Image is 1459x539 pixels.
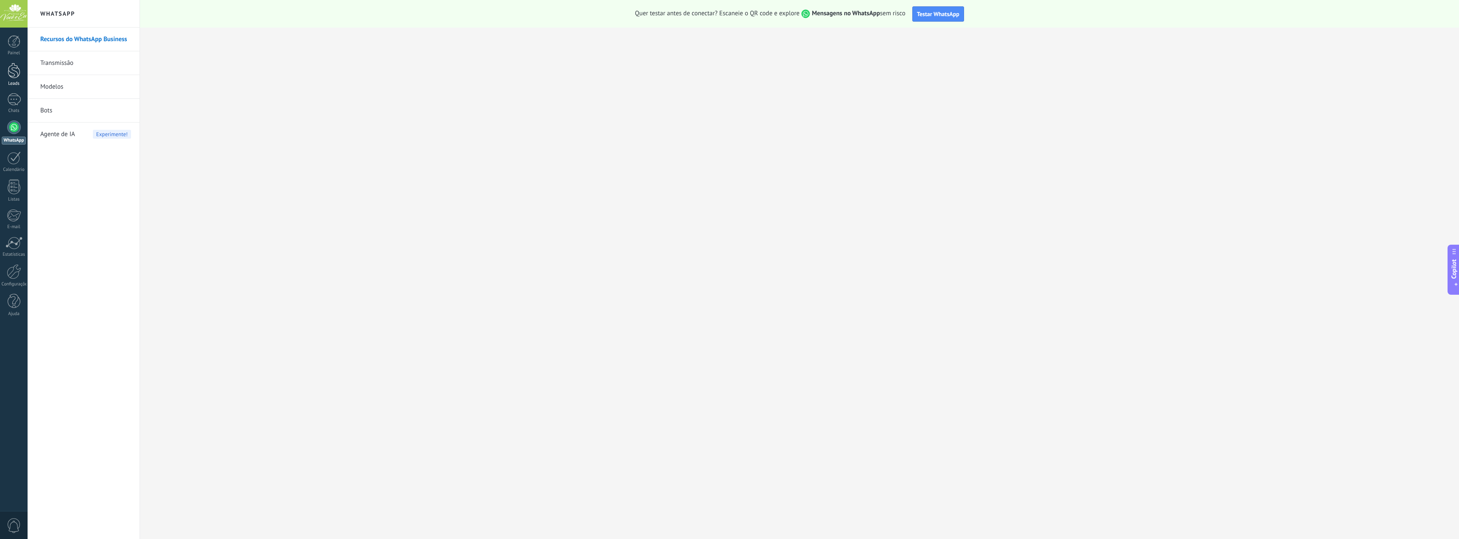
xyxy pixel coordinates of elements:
[28,99,140,123] li: Bots
[912,6,964,22] button: Testar WhatsApp
[2,50,26,56] div: Painel
[40,51,131,75] a: Transmissão
[40,99,131,123] a: Bots
[635,9,906,18] span: Quer testar antes de conectar? Escaneie o QR code e explore sem risco
[28,123,140,146] li: Agente de IA
[812,9,880,17] strong: Mensagens no WhatsApp
[40,28,131,51] a: Recursos do WhatsApp Business
[1450,259,1458,279] span: Copilot
[2,167,26,173] div: Calendário
[28,28,140,51] li: Recursos do WhatsApp Business
[2,137,26,145] div: WhatsApp
[40,123,131,146] a: Agente de IAExperimente!
[28,51,140,75] li: Transmissão
[28,75,140,99] li: Modelos
[2,197,26,202] div: Listas
[917,10,959,18] span: Testar WhatsApp
[2,108,26,114] div: Chats
[2,252,26,257] div: Estatísticas
[40,123,75,146] span: Agente de IA
[40,75,131,99] a: Modelos
[2,224,26,230] div: E-mail
[2,282,26,287] div: Configurações
[2,81,26,87] div: Leads
[93,130,131,139] span: Experimente!
[2,311,26,317] div: Ajuda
